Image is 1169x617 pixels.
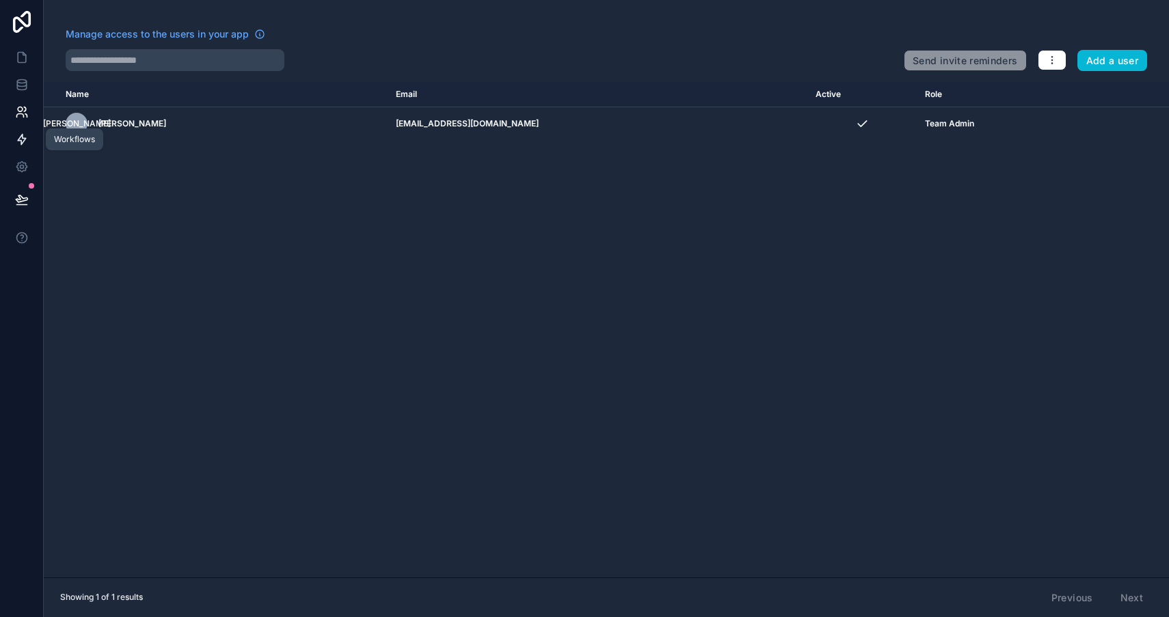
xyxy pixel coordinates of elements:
[388,107,807,141] td: [EMAIL_ADDRESS][DOMAIN_NAME]
[43,118,111,129] span: [PERSON_NAME]
[54,134,95,145] div: Workflows
[925,118,974,129] span: Team Admin
[917,82,1090,107] th: Role
[98,118,166,129] span: [PERSON_NAME]
[60,592,143,603] span: Showing 1 of 1 results
[44,82,1169,577] div: scrollable content
[44,82,388,107] th: Name
[66,27,249,41] span: Manage access to the users in your app
[388,82,807,107] th: Email
[807,82,917,107] th: Active
[1077,50,1148,72] button: Add a user
[66,27,265,41] a: Manage access to the users in your app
